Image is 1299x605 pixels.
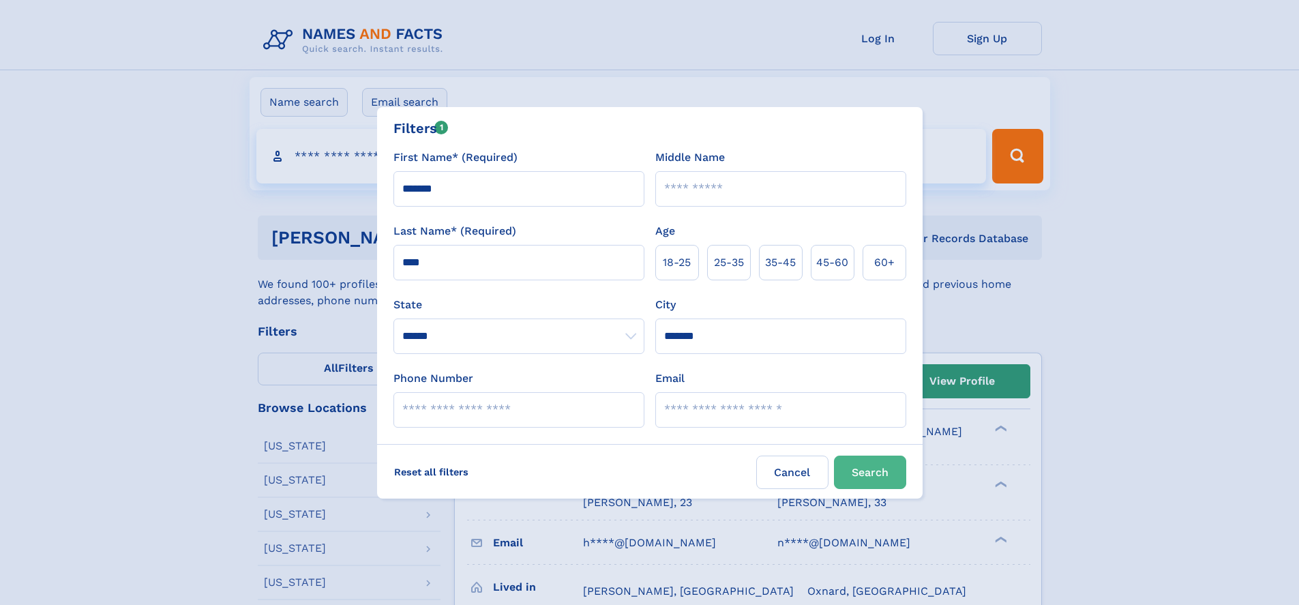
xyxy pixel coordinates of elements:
label: City [655,297,676,313]
button: Search [834,456,906,489]
label: Middle Name [655,149,725,166]
label: Age [655,223,675,239]
span: 25‑35 [714,254,744,271]
span: 18‑25 [663,254,691,271]
span: 60+ [874,254,895,271]
label: Cancel [756,456,828,489]
label: Phone Number [393,370,473,387]
label: State [393,297,644,313]
span: 45‑60 [816,254,848,271]
label: Email [655,370,685,387]
label: Last Name* (Required) [393,223,516,239]
span: 35‑45 [765,254,796,271]
label: Reset all filters [385,456,477,488]
div: Filters [393,118,449,138]
label: First Name* (Required) [393,149,518,166]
